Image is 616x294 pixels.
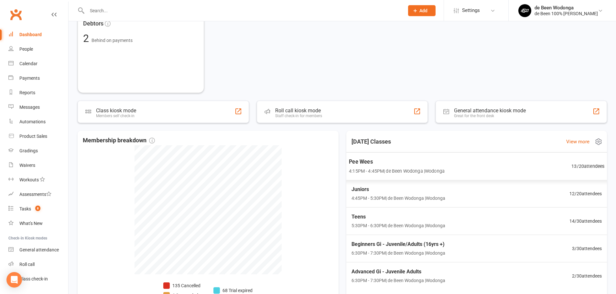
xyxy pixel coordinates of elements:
div: Class kiosk mode [96,107,136,114]
div: Automations [19,119,46,124]
a: Payments [8,71,68,86]
div: People [19,46,33,52]
h3: [DATE] Classes [346,136,396,147]
span: 5:30PM - 6:30PM | de Been Wodonga | Wodonga [351,222,445,229]
span: 2 / 30 attendees [572,272,602,279]
a: Tasks 8 [8,202,68,216]
div: Gradings [19,148,38,153]
a: Waivers [8,158,68,173]
span: Behind on payments [92,38,133,43]
div: Payments [19,76,40,81]
input: Search... [85,6,400,15]
div: General attendance [19,247,59,252]
span: Beginners Gi - Juvenile/Adults (16yrs +) [351,240,445,248]
span: Teens [351,213,445,221]
span: 8 [35,206,40,211]
div: What's New [19,221,43,226]
a: Clubworx [8,6,24,23]
div: Assessments [19,192,51,197]
div: Members self check-in [96,114,136,118]
div: de Been 100% [PERSON_NAME] [535,11,598,16]
a: View more [566,138,589,146]
a: Calendar [8,56,68,71]
span: 13 / 20 attendees [571,162,604,170]
a: Dashboard [8,27,68,42]
span: 2 [83,32,92,45]
div: Waivers [19,163,35,168]
div: Product Sales [19,134,47,139]
span: Settings [462,3,480,18]
a: Class kiosk mode [8,272,68,286]
span: Advanced Gi - Juvenile Adults [351,268,445,276]
a: Messages [8,100,68,115]
span: 6:30PM - 7:30PM | de Been Wodonga | Wodonga [351,249,445,257]
a: Reports [8,86,68,100]
div: Reports [19,90,35,95]
a: Automations [8,115,68,129]
a: Product Sales [8,129,68,144]
a: Assessments [8,187,68,202]
span: Add [419,8,427,13]
span: 3 / 30 attendees [572,245,602,252]
div: Roll call kiosk mode [275,107,322,114]
div: Workouts [19,177,39,182]
li: 135 Cancelled [163,282,203,289]
span: 12 / 20 attendees [569,190,602,197]
div: Dashboard [19,32,42,37]
div: Staff check-in for members [275,114,322,118]
span: 4:15PM - 4:45PM | de Been Wodonga | Wodonga [349,167,445,175]
div: Tasks [19,206,31,211]
span: Pee Wees [349,157,445,166]
div: Messages [19,105,40,110]
a: General attendance kiosk mode [8,243,68,257]
div: General attendance kiosk mode [454,107,526,114]
span: Debtors [83,19,103,28]
a: What's New [8,216,68,231]
span: 6:30PM - 7:30PM | de Been Wodonga | Wodonga [351,277,445,284]
span: Membership breakdown [83,136,155,145]
a: Workouts [8,173,68,187]
a: Gradings [8,144,68,158]
button: Add [408,5,436,16]
img: thumb_image1710905826.png [518,4,531,17]
li: 68 Trial expired [213,287,253,294]
div: Roll call [19,262,35,267]
div: Class check-in [19,276,48,281]
div: Calendar [19,61,38,66]
span: Juniors [351,185,445,194]
span: 14 / 30 attendees [569,218,602,225]
a: People [8,42,68,56]
div: Open Intercom Messenger [6,272,22,288]
span: 4:45PM - 5:30PM | de Been Wodonga | Wodonga [351,195,445,202]
a: Roll call [8,257,68,272]
div: Great for the front desk [454,114,526,118]
div: de Been Wodonga [535,5,598,11]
